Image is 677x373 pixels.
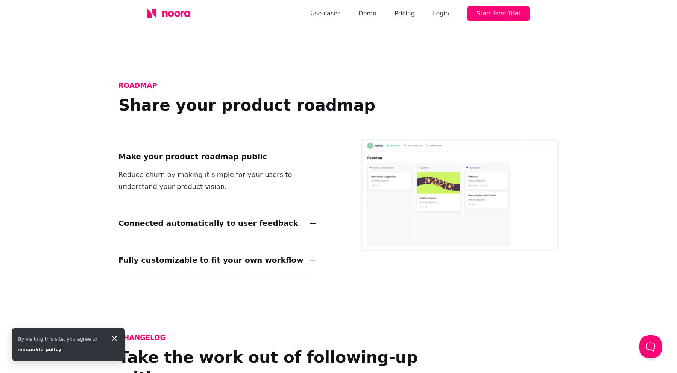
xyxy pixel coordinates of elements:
[639,335,662,358] iframe: Help Scout Beacon - Open
[467,6,530,21] button: Start Free Trial
[361,139,559,251] img: A preview of Noora's public roadmaps
[118,79,419,91] h2: Roadmap
[118,169,317,193] p: Reduce churn by making it simple for your users to understand your product vision.
[310,8,340,19] a: Use cases
[118,332,419,344] h2: Changelog
[358,8,376,19] a: Demo
[18,334,104,355] div: By visiting this site, you agree to our .
[118,95,419,116] h2: Share your product roadmap
[118,151,267,163] h2: Make your product roadmap public
[395,8,415,19] a: Pricing
[118,217,298,229] h2: Connected automatically to user feedback
[26,347,61,352] a: cookie policy
[433,8,449,19] div: Login
[118,254,304,266] h2: Fully customizable to fit your own workflow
